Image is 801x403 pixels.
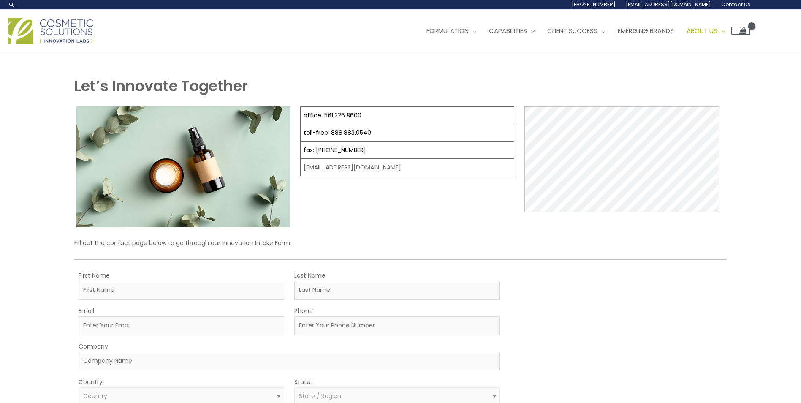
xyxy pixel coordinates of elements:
[294,305,313,316] label: Phone
[304,111,361,120] a: office: 561.226.8600
[572,1,616,8] span: [PHONE_NUMBER]
[611,18,680,44] a: Emerging Brands
[687,26,717,35] span: About Us
[414,18,750,44] nav: Site Navigation
[79,281,284,300] input: First Name
[79,305,94,316] label: Email
[489,26,527,35] span: Capabilities
[626,1,711,8] span: [EMAIL_ADDRESS][DOMAIN_NAME]
[79,341,108,352] label: Company
[294,281,500,300] input: Last Name
[8,1,15,8] a: Search icon link
[541,18,611,44] a: Client Success
[79,352,500,370] input: Company Name
[731,27,750,35] a: View Shopping Cart, empty
[618,26,674,35] span: Emerging Brands
[304,146,366,154] a: fax: [PHONE_NUMBER]
[79,270,110,281] label: First Name
[294,376,312,387] label: State:
[76,106,291,227] img: Contact page image for private label skincare manufacturer Cosmetic solutions shows a skin care b...
[74,76,248,96] strong: Let’s Innovate Together
[547,26,597,35] span: Client Success
[79,316,284,335] input: Enter Your Email
[304,128,371,137] a: toll-free: 888.883.0540
[294,270,326,281] label: Last Name
[8,18,93,44] img: Cosmetic Solutions Logo
[301,159,514,176] td: [EMAIL_ADDRESS][DOMAIN_NAME]
[721,1,750,8] span: Contact Us
[74,237,727,248] p: Fill out the contact page below to go through our Innovation Intake Form.
[680,18,731,44] a: About Us
[83,392,107,400] span: Country
[299,392,341,400] span: State / Region
[483,18,541,44] a: Capabilities
[294,316,500,335] input: Enter Your Phone Number
[79,376,104,387] label: Country:
[420,18,483,44] a: Formulation
[426,26,469,35] span: Formulation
